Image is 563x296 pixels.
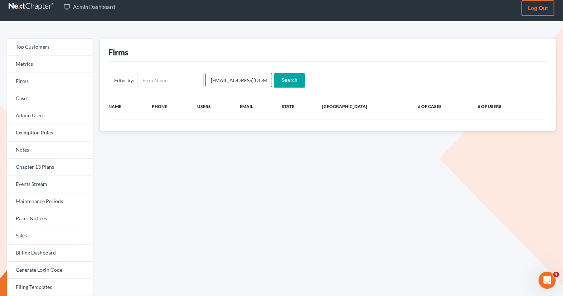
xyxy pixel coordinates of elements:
[276,99,317,113] th: State
[7,262,93,279] a: Generate Login Code
[7,245,93,262] a: Billing Dashboard
[7,56,93,73] a: Metrics
[7,142,93,159] a: Notes
[146,99,191,113] th: Phone
[114,77,134,84] label: Filter by:
[413,99,472,113] th: # of Cases
[521,0,554,16] a: Log out
[274,73,305,88] input: Search
[191,99,234,113] th: Users
[7,73,93,90] a: Firms
[7,90,93,107] a: Cases
[7,193,93,210] a: Maintenance Periods
[7,210,93,227] a: Pacer Notices
[553,272,559,277] span: 4
[137,73,204,87] input: Firm Name
[7,159,93,176] a: Chapter 13 Plans
[234,99,276,113] th: Email
[7,124,93,142] a: Exemption Rules
[7,39,93,56] a: Top Customers
[108,47,128,58] div: Firms
[100,99,146,113] th: Name
[7,176,93,193] a: Events Stream
[7,107,93,124] a: Admin Users
[316,99,412,113] th: [GEOGRAPHIC_DATA]
[7,279,93,296] a: Filing Templates
[205,73,272,87] input: Users
[60,0,118,13] a: Admin Dashboard
[472,99,532,113] th: # of Users
[7,227,93,245] a: Sales
[539,272,556,289] iframe: Intercom live chat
